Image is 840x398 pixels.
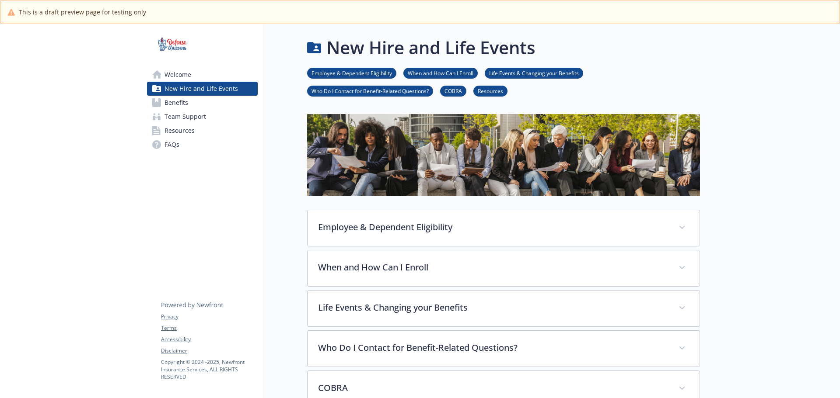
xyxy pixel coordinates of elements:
div: Employee & Dependent Eligibility [308,210,700,246]
a: Disclaimer [161,347,257,355]
a: Welcome [147,68,258,82]
a: Benefits [147,96,258,110]
a: Who Do I Contact for Benefit-Related Questions? [307,87,433,95]
a: FAQs [147,138,258,152]
h1: New Hire and Life Events [326,35,535,61]
a: New Hire and Life Events [147,82,258,96]
p: Employee & Dependent Eligibility [318,221,668,234]
span: Welcome [164,68,191,82]
a: Privacy [161,313,257,321]
a: Resources [473,87,507,95]
span: Resources [164,124,195,138]
a: Team Support [147,110,258,124]
span: Benefits [164,96,188,110]
a: Life Events & Changing your Benefits [485,69,583,77]
span: New Hire and Life Events [164,82,238,96]
p: When and How Can I Enroll [318,261,668,274]
img: new hire page banner [307,114,700,196]
div: When and How Can I Enroll [308,250,700,286]
span: This is a draft preview page for testing only [19,7,146,17]
p: Who Do I Contact for Benefit-Related Questions? [318,341,668,354]
span: Team Support [164,110,206,124]
a: Terms [161,324,257,332]
p: COBRA [318,381,668,395]
a: Employee & Dependent Eligibility [307,69,396,77]
div: Life Events & Changing your Benefits [308,291,700,326]
a: Resources [147,124,258,138]
p: Life Events & Changing your Benefits [318,301,668,314]
span: FAQs [164,138,179,152]
a: COBRA [440,87,466,95]
a: When and How Can I Enroll [403,69,478,77]
p: Copyright © 2024 - 2025 , Newfront Insurance Services, ALL RIGHTS RESERVED [161,358,257,381]
div: Who Do I Contact for Benefit-Related Questions? [308,331,700,367]
a: Accessibility [161,336,257,343]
